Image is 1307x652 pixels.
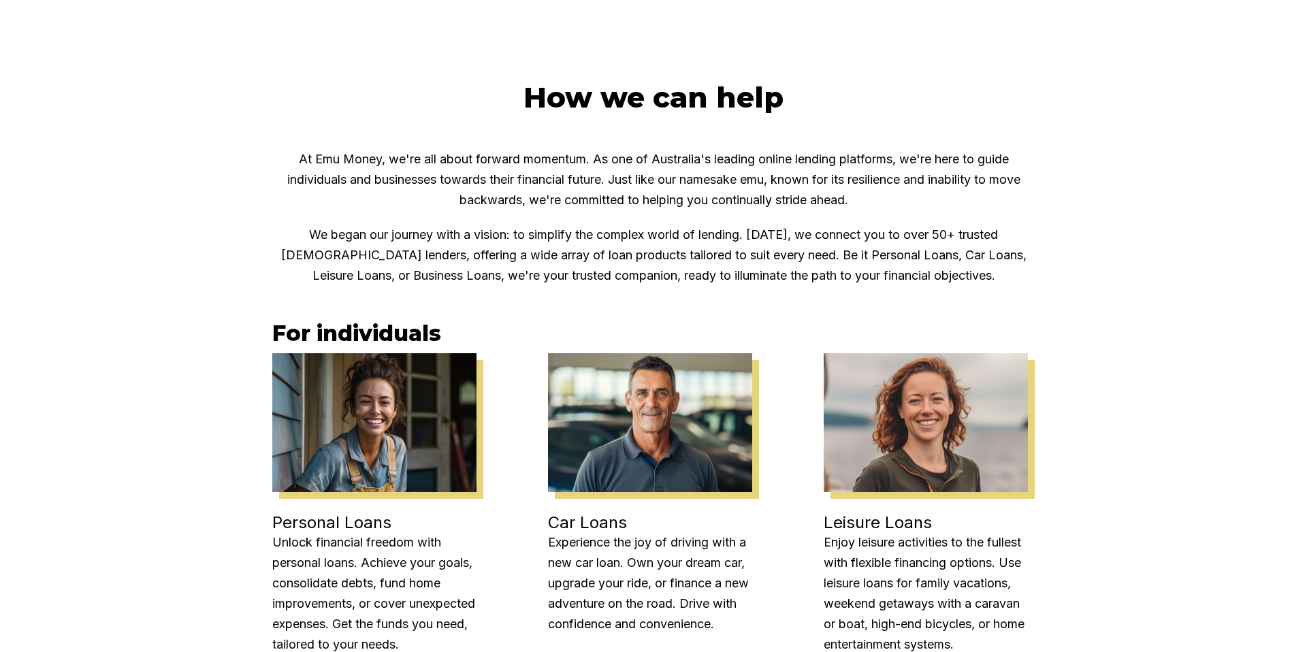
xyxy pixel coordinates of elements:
p: Experience the joy of driving with a new car loan. Own your dream car, upgrade your ride, or fina... [548,532,752,634]
h2: How we can help [523,80,784,115]
h4: Personal Loans [272,512,477,532]
p: We began our journey with a vision: to simplify the complex world of lending. [DATE], we connect ... [272,225,1035,286]
p: At Emu Money, we're all about forward momentum. As one of Australia's leading online lending plat... [272,149,1035,210]
h4: Car Loans [548,512,752,532]
h3: For individuals [272,320,1035,346]
img: Personal Loans [272,353,477,492]
img: Car Loans [548,353,752,492]
h4: Leisure Loans [824,512,1028,532]
img: Leisure Loans [824,353,1028,492]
